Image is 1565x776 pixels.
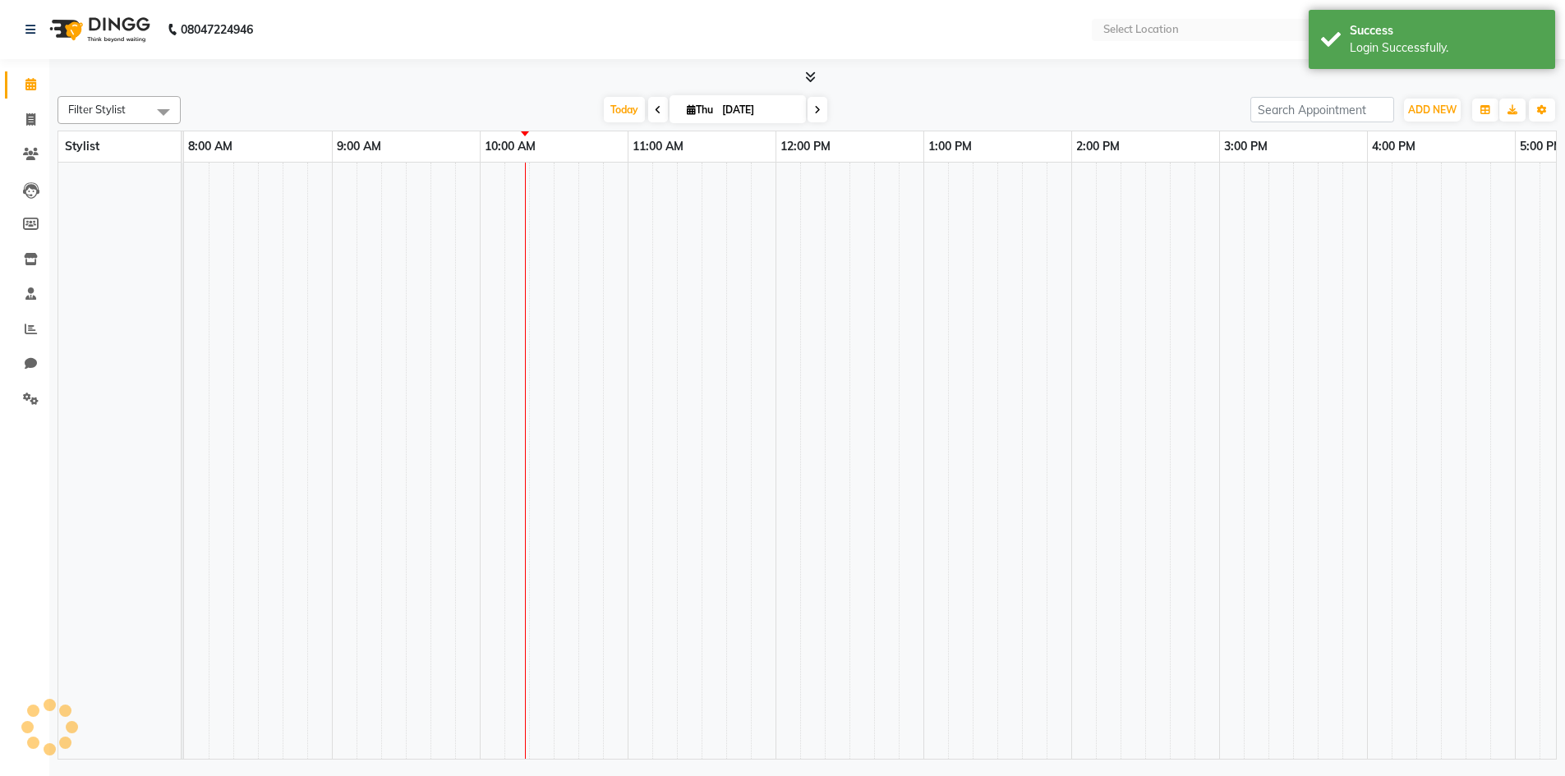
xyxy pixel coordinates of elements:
a: 9:00 AM [333,135,385,158]
input: Search Appointment [1250,97,1394,122]
div: Select Location [1103,21,1179,38]
a: 8:00 AM [184,135,237,158]
span: Stylist [65,139,99,154]
a: 1:00 PM [924,135,976,158]
div: Success [1350,22,1543,39]
a: 12:00 PM [776,135,835,158]
img: logo [42,7,154,53]
span: ADD NEW [1408,103,1457,116]
a: 10:00 AM [481,135,540,158]
span: Today [604,97,645,122]
a: 2:00 PM [1072,135,1124,158]
input: 2025-09-04 [717,98,799,122]
a: 3:00 PM [1220,135,1272,158]
b: 08047224946 [181,7,253,53]
span: Filter Stylist [68,103,126,116]
button: ADD NEW [1404,99,1461,122]
a: 11:00 AM [628,135,688,158]
div: Login Successfully. [1350,39,1543,57]
span: Thu [683,103,717,116]
a: 4:00 PM [1368,135,1420,158]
